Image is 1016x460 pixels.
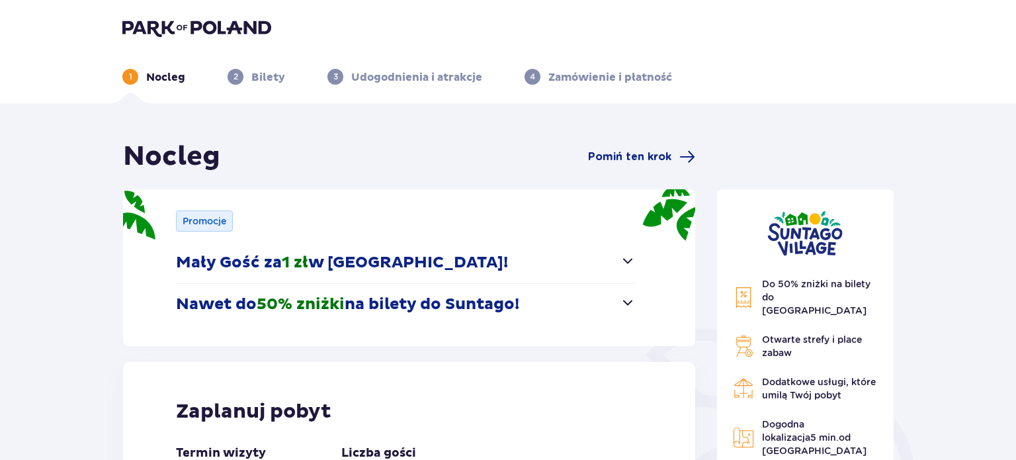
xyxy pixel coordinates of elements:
[762,334,862,358] span: Otwarte strefy i place zabaw
[183,214,226,228] p: Promocje
[530,71,535,83] p: 4
[327,69,482,85] div: 3Udogodnienia i atrakcje
[228,69,285,85] div: 2Bilety
[588,149,695,165] a: Pomiń ten krok
[548,70,672,85] p: Zamówienie i płatność
[762,377,876,400] span: Dodatkowe usługi, które umilą Twój pobyt
[282,253,308,273] span: 1 zł
[251,70,285,85] p: Bilety
[733,378,754,399] img: Restaurant Icon
[122,19,271,37] img: Park of Poland logo
[176,399,331,424] p: Zaplanuj pobyt
[733,427,754,448] img: Map Icon
[176,242,636,283] button: Mały Gość za1 złw [GEOGRAPHIC_DATA]!
[351,70,482,85] p: Udogodnienia i atrakcje
[588,150,671,164] span: Pomiń ten krok
[176,295,519,314] p: Nawet do na bilety do Suntago!
[333,71,338,83] p: 3
[176,253,508,273] p: Mały Gość za w [GEOGRAPHIC_DATA]!
[176,284,636,325] button: Nawet do50% zniżkina bilety do Suntago!
[525,69,672,85] div: 4Zamówienie i płatność
[810,432,839,443] span: 5 min.
[129,71,132,83] p: 1
[762,419,867,456] span: Dogodna lokalizacja od [GEOGRAPHIC_DATA]
[733,336,754,357] img: Grill Icon
[123,140,220,173] h1: Nocleg
[257,295,345,314] span: 50% zniżki
[146,70,185,85] p: Nocleg
[762,279,870,316] span: Do 50% zniżki na bilety do [GEOGRAPHIC_DATA]
[122,69,185,85] div: 1Nocleg
[733,287,754,308] img: Discount Icon
[767,210,843,256] img: Suntago Village
[233,71,238,83] p: 2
